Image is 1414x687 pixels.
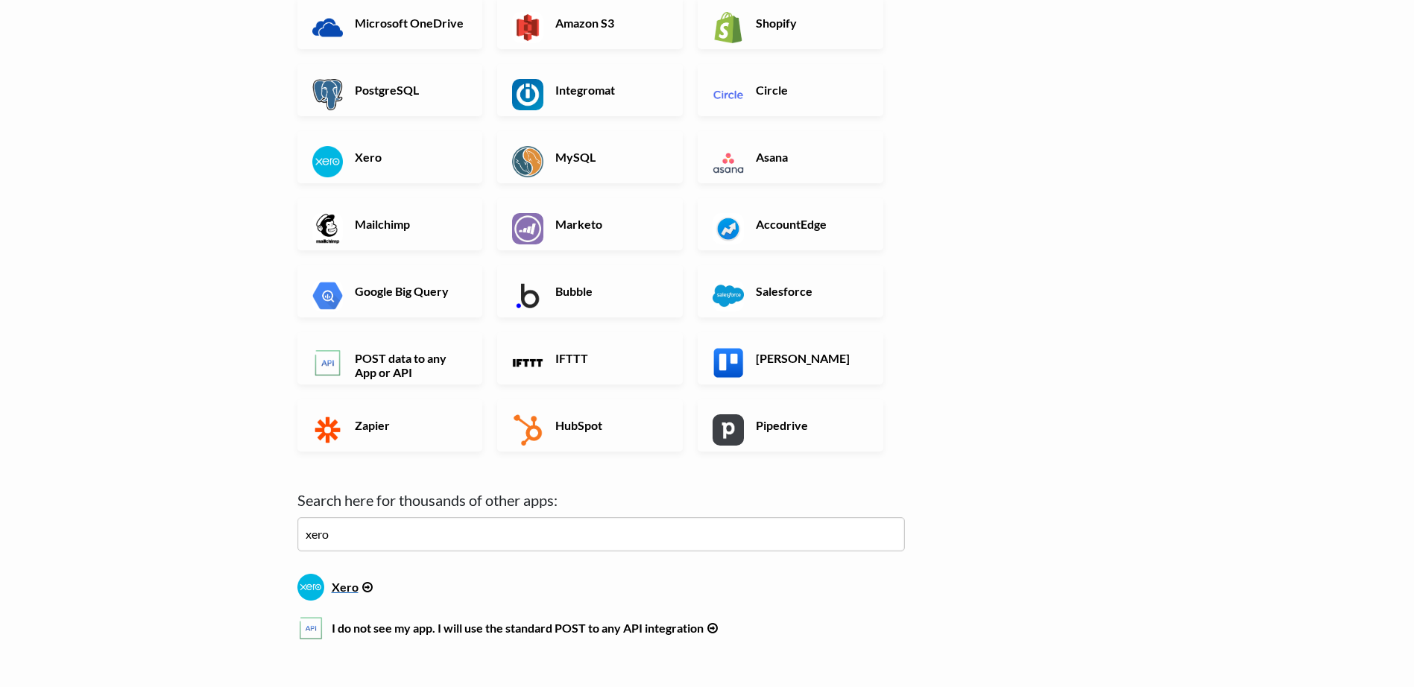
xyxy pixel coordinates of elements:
a: Google Big Query [297,265,483,317]
h6: Google Big Query [351,284,468,298]
a: Mailchimp [297,198,483,250]
img: HubSpot App & API [512,414,543,446]
a: Zapier [297,399,483,452]
h6: IFTTT [552,351,669,365]
img: AccountEdge App & API [713,213,744,244]
a: AccountEdge [698,198,883,250]
a: Marketo [497,198,683,250]
h6: Amazon S3 [552,16,669,30]
img: Microsoft OneDrive App & API [312,12,344,43]
img: Marketo App & API [512,213,543,244]
img: Bubble App & API [512,280,543,311]
img: IFTTT App & API [512,347,543,379]
img: POST data to any App or API App & API [312,347,344,379]
h6: PostgreSQL [351,83,468,97]
h6: Bubble [552,284,669,298]
iframe: Drift Widget Chat Controller [1339,612,1396,669]
h6: AccountEdge [752,217,869,231]
a: Xero [297,574,905,594]
a: Pipedrive [698,399,883,452]
img: Trello App & API [713,347,744,379]
img: Salesforce App & API [713,280,744,311]
a: I do not see my app. I will use the standard POST to any API integration [297,615,905,635]
a: Salesforce [698,265,883,317]
img: Zapier App & API [312,414,344,446]
h6: Asana [752,150,869,164]
h6: Marketo [552,217,669,231]
h6: Pipedrive [752,418,869,432]
img: xero.png [297,574,324,601]
h6: HubSpot [552,418,669,432]
h6: POST data to any App or API [351,351,468,379]
h6: [PERSON_NAME] [752,351,869,365]
h6: Circle [752,83,869,97]
img: Shopify App & API [713,12,744,43]
a: Integromat [497,64,683,116]
a: IFTTT [497,332,683,384]
img: Pipedrive App & API [713,414,744,446]
a: Asana [698,131,883,183]
img: api.png [297,615,324,642]
img: Xero App & API [312,146,344,177]
h6: Mailchimp [351,217,468,231]
img: PostgreSQL App & API [312,79,344,110]
h6: MySQL [552,150,669,164]
label: Search here for thousands of other apps: [297,489,905,511]
h6: Shopify [752,16,869,30]
img: Mailchimp App & API [312,213,344,244]
a: [PERSON_NAME] [698,332,883,384]
img: Amazon S3 App & API [512,12,543,43]
a: POST data to any App or API [297,332,483,384]
img: Circle App & API [713,79,744,110]
a: HubSpot [497,399,683,452]
h6: Integromat [552,83,669,97]
img: Asana App & API [713,146,744,177]
h6: Salesforce [752,284,869,298]
a: PostgreSQL [297,64,483,116]
h6: Xero [351,150,468,164]
h6: Microsoft OneDrive [351,16,468,30]
img: MySQL App & API [512,146,543,177]
input: examples: zendesk, segment, zoho... [297,517,905,551]
h6: Zapier [351,418,468,432]
a: Circle [698,64,883,116]
a: MySQL [497,131,683,183]
a: Xero [297,131,483,183]
a: Bubble [497,265,683,317]
img: Integromat App & API [512,79,543,110]
img: Google Big Query App & API [312,280,344,311]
